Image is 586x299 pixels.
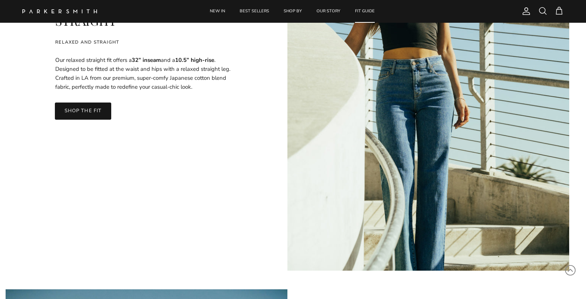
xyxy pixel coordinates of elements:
a: SHOP THE FIT [55,103,111,120]
a: Account [519,7,531,16]
svg: Scroll to Top [565,265,576,276]
strong: 32” inseam [132,56,161,64]
p: Our relaxed straight fit offers a and a . Designed to be fitted at the waist and hips with a rela... [55,56,238,91]
strong: 10.5” high-rise [175,56,214,64]
div: RELAXED AND STRAIGHT [55,40,238,45]
img: Parker Smith [22,9,97,13]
